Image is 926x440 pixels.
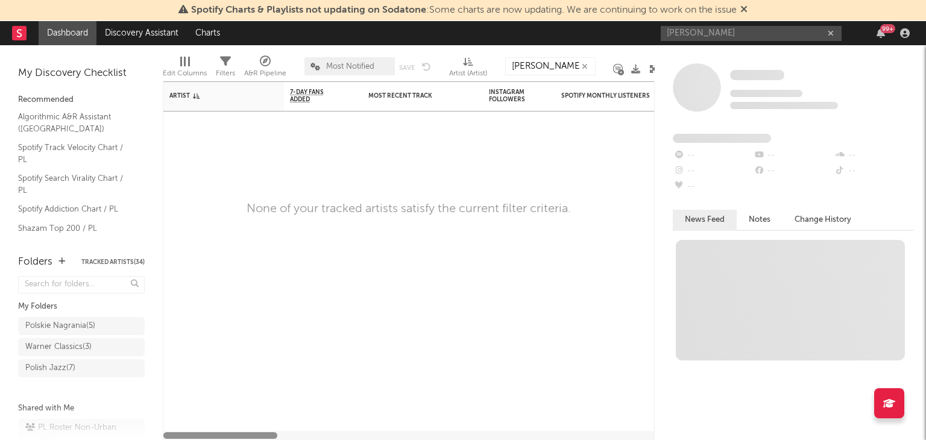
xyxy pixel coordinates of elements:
input: Search for folders... [18,276,145,294]
div: -- [673,163,753,179]
button: Notes [737,210,783,230]
a: Warner Classics(3) [18,338,145,356]
a: Shazam Top 200 / PL [18,222,133,235]
div: Polish Jazz ( 7 ) [25,361,75,376]
span: 7-Day Fans Added [290,89,338,103]
div: None of your tracked artists satisfy the current filter criteria. [247,202,571,216]
div: Edit Columns [163,66,207,81]
span: Tracking Since: [DATE] [730,90,802,97]
div: Instagram Followers [489,89,531,103]
a: Spotify Addiction Chart / PL [18,203,133,216]
a: Charts [187,21,228,45]
a: Discovery Assistant [96,21,187,45]
div: My Discovery Checklist [18,66,145,81]
button: Tracked Artists(34) [81,259,145,265]
button: Change History [783,210,863,230]
div: Edit Columns [163,51,207,86]
button: News Feed [673,210,737,230]
div: Spotify Monthly Listeners [561,92,652,99]
div: -- [673,148,753,163]
div: -- [834,163,914,179]
a: Polish Jazz(7) [18,359,145,377]
a: Spotify Search Virality Chart / PL [18,172,133,196]
div: -- [673,179,753,195]
div: Shared with Me [18,401,145,416]
div: Filters [216,51,235,86]
div: Warner Classics ( 3 ) [25,340,92,354]
a: Dashboard [39,21,96,45]
div: Artist [169,92,260,99]
div: My Folders [18,300,145,314]
div: Artist (Artist) [449,66,487,81]
span: Fans Added by Platform [673,134,771,143]
a: Some Artist [730,69,784,81]
a: Spotify Track Velocity Chart / PL [18,141,133,166]
div: -- [753,163,833,179]
span: Most Notified [326,63,374,71]
div: Polskie Nagrania ( 5 ) [25,319,95,333]
div: Filters [216,66,235,81]
button: Save [399,64,415,71]
span: : Some charts are now updating. We are continuing to work on the issue [191,5,737,15]
button: 99+ [877,28,885,38]
span: Dismiss [740,5,748,15]
button: Undo the changes to the current view. [422,61,431,72]
input: Search... [505,57,596,75]
div: -- [834,148,914,163]
div: A&R Pipeline [244,66,286,81]
span: Spotify Charts & Playlists not updating on Sodatone [191,5,426,15]
input: Search for artists [661,26,842,41]
div: Folders [18,255,52,269]
div: 99 + [880,24,895,33]
div: Recommended [18,93,145,107]
span: Some Artist [730,70,784,80]
a: Algorithmic A&R Assistant ([GEOGRAPHIC_DATA]) [18,110,133,135]
span: 0 fans last week [730,102,838,109]
div: A&R Pipeline [244,51,286,86]
div: Artist (Artist) [449,51,487,86]
a: Polskie Nagrania(5) [18,317,145,335]
div: Most Recent Track [368,92,459,99]
div: -- [753,148,833,163]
